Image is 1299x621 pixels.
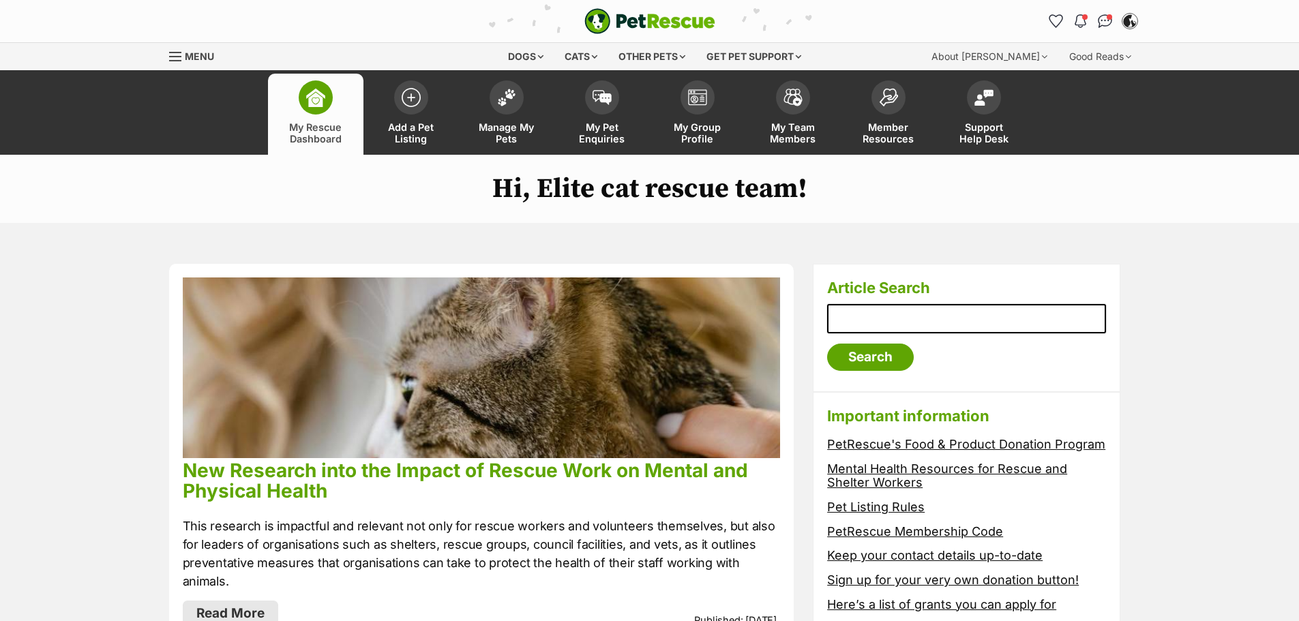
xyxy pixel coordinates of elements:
[1094,10,1116,32] a: Conversations
[827,461,1067,490] a: Mental Health Resources for Rescue and Shelter Workers
[363,74,459,155] a: Add a Pet Listing
[268,74,363,155] a: My Rescue Dashboard
[497,89,516,106] img: manage-my-pets-icon-02211641906a0b7f246fdf0571729dbe1e7629f14944591b6c1af311fb30b64b.svg
[953,121,1015,145] span: Support Help Desk
[555,43,607,70] div: Cats
[1045,10,1067,32] a: Favourites
[1123,14,1137,28] img: Roxy Ristevski profile pic
[1098,14,1112,28] img: chat-41dd97257d64d25036548639549fe6c8038ab92f7586957e7f3b1b290dea8141.svg
[827,524,1003,539] a: PetRescue Membership Code
[745,74,841,155] a: My Team Members
[879,88,898,106] img: member-resources-icon-8e73f808a243e03378d46382f2149f9095a855e16c252ad45f914b54edf8863c.svg
[459,74,554,155] a: Manage My Pets
[285,121,346,145] span: My Rescue Dashboard
[476,121,537,145] span: Manage My Pets
[827,548,1043,562] a: Keep your contact details up-to-date
[183,517,781,590] p: This research is impactful and relevant not only for rescue workers and volunteers themselves, bu...
[762,121,824,145] span: My Team Members
[697,43,811,70] div: Get pet support
[667,121,728,145] span: My Group Profile
[936,74,1032,155] a: Support Help Desk
[922,43,1057,70] div: About [PERSON_NAME]
[1060,43,1141,70] div: Good Reads
[827,500,925,514] a: Pet Listing Rules
[584,8,715,34] a: PetRescue
[402,88,421,107] img: add-pet-listing-icon-0afa8454b4691262ce3f59096e99ab1cd57d4a30225e0717b998d2c9b9846f56.svg
[650,74,745,155] a: My Group Profile
[1119,10,1141,32] button: My account
[571,121,633,145] span: My Pet Enquiries
[183,277,781,458] img: phpu68lcuz3p4idnkqkn.jpg
[827,597,1056,611] a: Here’s a list of grants you can apply for
[783,89,803,106] img: team-members-icon-5396bd8760b3fe7c0b43da4ab00e1e3bb1a5d9ba89233759b79545d2d3fc5d0d.svg
[609,43,695,70] div: Other pets
[827,406,1106,425] h3: Important information
[554,74,650,155] a: My Pet Enquiries
[306,88,325,107] img: dashboard-icon-eb2f2d2d3e046f16d808141f083e7271f6b2e854fb5c12c21221c1fb7104beca.svg
[858,121,919,145] span: Member Resources
[1045,10,1141,32] ul: Account quick links
[827,437,1105,451] a: PetRescue's Food & Product Donation Program
[1075,14,1086,28] img: notifications-46538b983faf8c2785f20acdc204bb7945ddae34d4c08c2a6579f10ce5e182be.svg
[169,43,224,67] a: Menu
[185,50,214,62] span: Menu
[498,43,553,70] div: Dogs
[584,8,715,34] img: logo-e224e6f780fb5917bec1dbf3a21bbac754714ae5b6737aabdf751b685950b380.svg
[593,90,612,105] img: pet-enquiries-icon-7e3ad2cf08bfb03b45e93fb7055b45f3efa6380592205ae92323e6603595dc1f.svg
[827,344,914,371] input: Search
[827,573,1079,587] a: Sign up for your very own donation button!
[183,459,748,502] a: New Research into the Impact of Rescue Work on Mental and Physical Health
[380,121,442,145] span: Add a Pet Listing
[841,74,936,155] a: Member Resources
[827,278,1106,297] h3: Article Search
[974,89,994,106] img: help-desk-icon-fdf02630f3aa405de69fd3d07c3f3aa587a6932b1a1747fa1d2bba05be0121f9.svg
[1070,10,1092,32] button: Notifications
[688,89,707,106] img: group-profile-icon-3fa3cf56718a62981997c0bc7e787c4b2cf8bcc04b72c1350f741eb67cf2f40e.svg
